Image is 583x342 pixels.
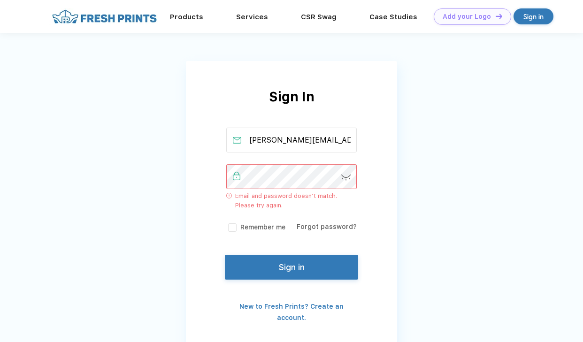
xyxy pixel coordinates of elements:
[341,175,351,181] img: password-icon.svg
[186,87,397,128] div: Sign In
[170,13,203,21] a: Products
[443,13,491,21] div: Add your Logo
[226,128,357,152] input: Email
[233,137,241,144] img: email_active.svg
[49,8,160,25] img: fo%20logo%202.webp
[297,223,357,230] a: Forgot password?
[496,14,502,19] img: DT
[523,11,544,22] div: Sign in
[226,222,285,232] label: Remember me
[226,193,232,198] img: error_icon_desktop.svg
[235,191,357,210] span: Email and password doesn’t match. Please try again.
[514,8,553,24] a: Sign in
[239,303,344,321] a: New to Fresh Prints? Create an account.
[225,255,358,280] button: Sign in
[233,172,240,180] img: password_active.svg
